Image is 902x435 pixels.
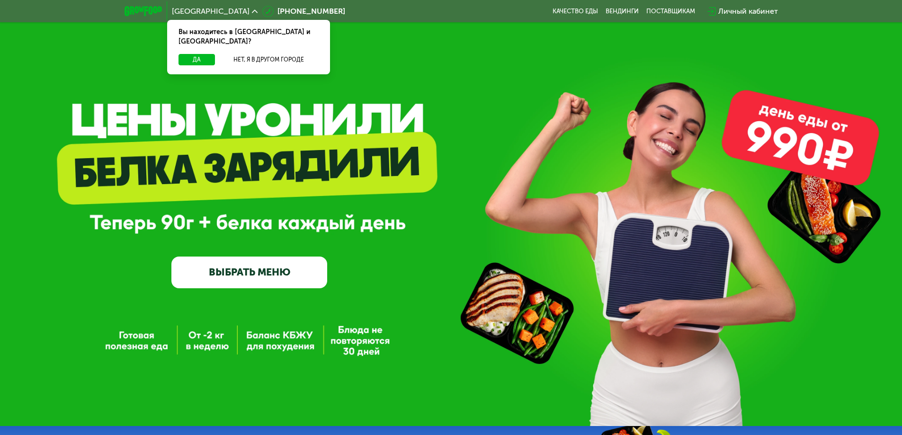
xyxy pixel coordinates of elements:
button: Да [179,54,215,65]
span: [GEOGRAPHIC_DATA] [172,8,250,15]
div: Личный кабинет [718,6,778,17]
button: Нет, я в другом городе [219,54,319,65]
a: [PHONE_NUMBER] [262,6,345,17]
a: Качество еды [553,8,598,15]
div: поставщикам [646,8,695,15]
a: Вендинги [606,8,639,15]
a: ВЫБРАТЬ МЕНЮ [171,257,327,288]
div: Вы находитесь в [GEOGRAPHIC_DATA] и [GEOGRAPHIC_DATA]? [167,20,330,54]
